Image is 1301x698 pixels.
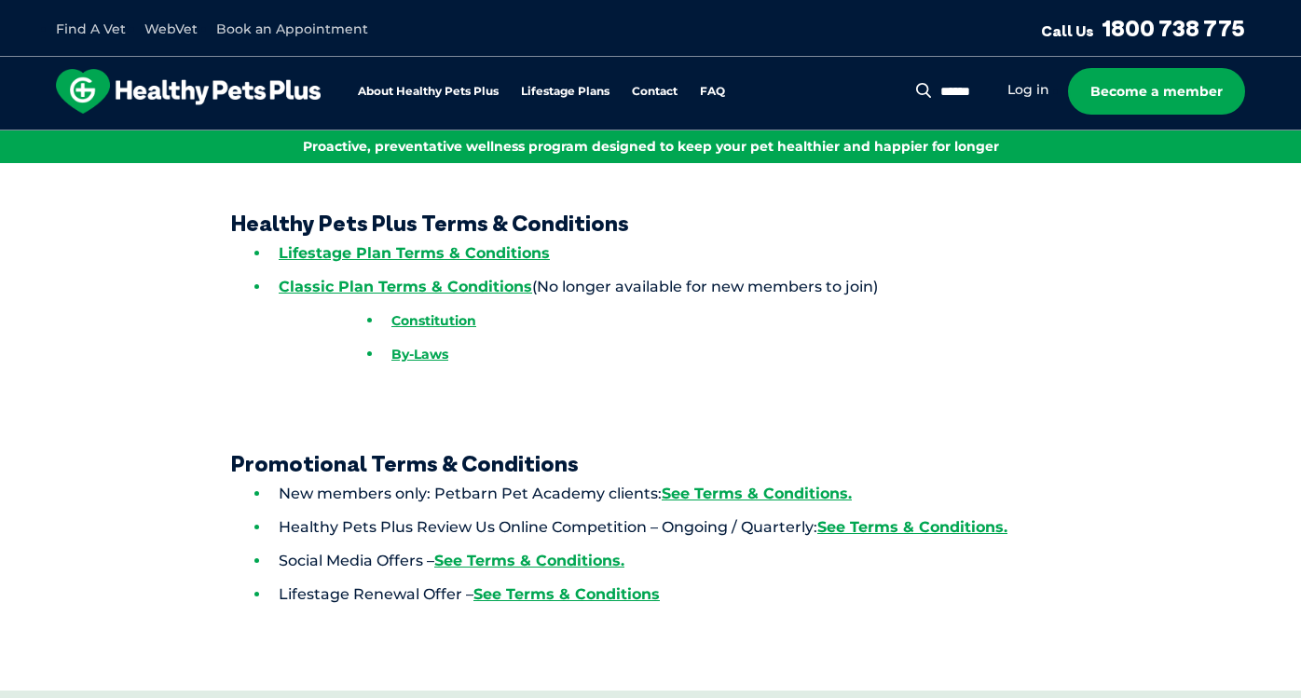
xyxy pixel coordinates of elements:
a: Call Us1800 738 775 [1041,14,1245,42]
span: Proactive, preventative wellness program designed to keep your pet healthier and happier for longer [303,138,999,155]
li: Social Media Offers – [254,544,1135,578]
li: Healthy Pets Plus Review Us Online Competition – Ongoing / Quarterly: [254,511,1135,544]
a: Become a member [1068,68,1245,115]
li: (No longer available for new members to join) [254,270,1135,371]
a: WebVet [144,21,198,37]
a: See Terms & Conditions. [434,552,624,569]
a: See Terms & Conditions. [817,518,1007,536]
a: Log in [1007,81,1049,99]
a: See Terms & Conditions. [662,485,852,502]
a: Find A Vet [56,21,126,37]
a: By-Laws [391,346,448,363]
a: Constitution [391,312,476,329]
a: See Terms & Conditions [473,585,660,603]
a: Book an Appointment [216,21,368,37]
button: Search [912,81,936,100]
a: Lifestage Plans [521,86,609,98]
li: Lifestage Renewal Offer – [254,578,1135,611]
a: FAQ [700,86,725,98]
li: New members only: Petbarn Pet Academy clients: [254,477,1135,511]
h1: Promotional Terms & Conditions [166,450,1135,477]
img: hpp-logo [56,69,321,114]
a: About Healthy Pets Plus [358,86,499,98]
a: Lifestage Plan Terms & Conditions [279,244,550,262]
a: Contact [632,86,678,98]
a: Classic Plan Terms & Conditions [279,278,532,295]
h1: Healthy Pets Plus Terms & Conditions [166,210,1135,237]
span: Call Us [1041,21,1094,40]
